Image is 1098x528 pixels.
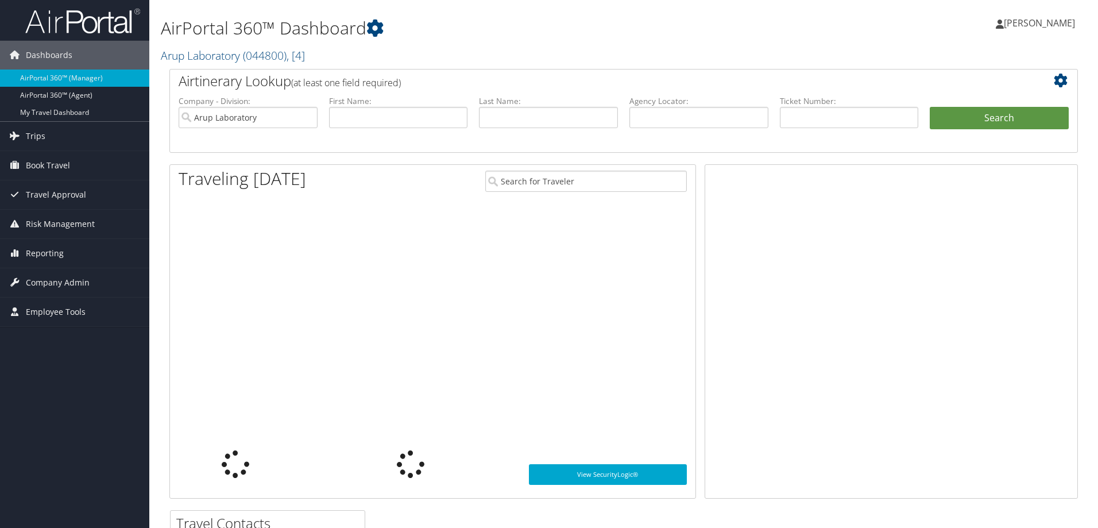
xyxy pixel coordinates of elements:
[1004,17,1075,29] span: [PERSON_NAME]
[26,298,86,326] span: Employee Tools
[25,7,140,34] img: airportal-logo.png
[26,268,90,297] span: Company Admin
[179,71,993,91] h2: Airtinerary Lookup
[26,239,64,268] span: Reporting
[179,167,306,191] h1: Traveling [DATE]
[287,48,305,63] span: , [ 4 ]
[161,48,305,63] a: Arup Laboratory
[930,107,1069,130] button: Search
[529,464,687,485] a: View SecurityLogic®
[629,95,768,107] label: Agency Locator:
[26,180,86,209] span: Travel Approval
[26,41,72,70] span: Dashboards
[780,95,919,107] label: Ticket Number:
[243,48,287,63] span: ( 044800 )
[26,210,95,238] span: Risk Management
[291,76,401,89] span: (at least one field required)
[485,171,687,192] input: Search for Traveler
[329,95,468,107] label: First Name:
[179,95,318,107] label: Company - Division:
[479,95,618,107] label: Last Name:
[161,16,778,40] h1: AirPortal 360™ Dashboard
[26,122,45,151] span: Trips
[26,151,70,180] span: Book Travel
[996,6,1087,40] a: [PERSON_NAME]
